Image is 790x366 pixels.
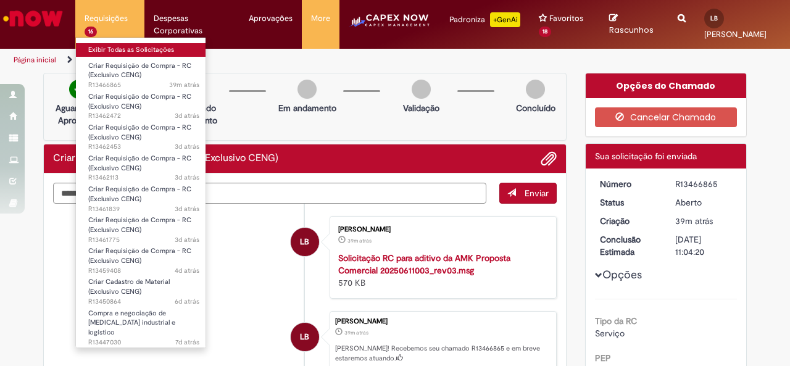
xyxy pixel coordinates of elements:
button: Enviar [499,183,557,204]
dt: Número [591,178,667,190]
span: LB [710,14,718,22]
button: Adicionar anexos [541,151,557,167]
textarea: Digite sua mensagem aqui... [53,183,486,203]
time: 29/08/2025 13:41:43 [175,142,199,151]
span: Criar Cadastro de Material (Exclusivo CENG) [88,277,170,296]
a: Exibir Todas as Solicitações [76,43,212,57]
span: R13462472 [88,111,199,121]
dt: Criação [591,215,667,227]
span: Compra e negociação de [MEDICAL_DATA] industrial e logístico [88,309,175,337]
span: Criar Requisição de Compra - RC (Exclusivo CENG) [88,246,191,265]
span: Sua solicitação foi enviada [595,151,697,162]
a: Aberto R13462472 : Criar Requisição de Compra - RC (Exclusivo CENG) [76,90,212,117]
time: 01/09/2025 10:04:10 [347,237,372,244]
span: 39m atrás [675,215,713,227]
div: [PERSON_NAME] [338,226,544,233]
span: R13466865 [88,80,199,90]
div: LUCAS ROCHA BELO [291,323,319,351]
span: [PERSON_NAME] [704,29,767,40]
span: Aprovações [249,12,293,25]
span: Favoritos [549,12,583,25]
span: R13450864 [88,297,199,307]
div: R13466865 [675,178,733,190]
span: 3d atrás [175,142,199,151]
time: 29/08/2025 13:45:43 [175,111,199,120]
p: Aguardando Aprovação [49,102,109,127]
b: Tipo da RC [595,315,637,326]
time: 29/08/2025 11:24:19 [175,204,199,214]
span: R13462453 [88,142,199,152]
a: Aberto R13462453 : Criar Requisição de Compra - RC (Exclusivo CENG) [76,121,212,148]
span: Despesas Corporativas [154,12,230,37]
span: Criar Requisição de Compra - RC (Exclusivo CENG) [88,154,191,173]
span: 6d atrás [175,297,199,306]
span: 39m atrás [169,80,199,89]
div: LUCAS ROCHA BELO [291,228,319,256]
span: LB [300,227,309,257]
div: 570 KB [338,252,544,289]
p: Validação [403,102,439,114]
p: Concluído [516,102,555,114]
span: Criar Requisição de Compra - RC (Exclusivo CENG) [88,123,191,142]
span: 39m atrás [347,237,372,244]
img: img-circle-grey.png [297,80,317,99]
div: Opções do Chamado [586,73,747,98]
a: Aberto R13450864 : Criar Cadastro de Material (Exclusivo CENG) [76,275,212,302]
a: Aberto R13466865 : Criar Requisição de Compra - RC (Exclusivo CENG) [76,59,212,86]
span: LB [300,322,309,352]
time: 01/09/2025 10:04:17 [169,80,199,89]
div: [PERSON_NAME] [335,318,550,325]
img: check-circle-green.png [69,80,88,99]
span: Requisições [85,12,128,25]
span: More [311,12,330,25]
a: Aberto R13461839 : Criar Requisição de Compra - RC (Exclusivo CENG) [76,183,212,209]
h2: Criar Requisição de Compra - RC (Exclusivo CENG) Histórico de tíquete [53,153,278,164]
span: 7d atrás [175,338,199,347]
ul: Requisições [75,37,206,348]
span: 16 [85,27,97,37]
div: Aberto [675,196,733,209]
time: 27/08/2025 08:59:52 [175,297,199,306]
span: Enviar [525,188,549,199]
a: Aberto R13462113 : Criar Requisição de Compra - RC (Exclusivo CENG) [76,152,212,178]
b: PEP [595,352,611,364]
img: ServiceNow [1,6,65,31]
span: R13447030 [88,338,199,347]
span: R13461839 [88,204,199,214]
div: Padroniza [449,12,520,27]
a: Aberto R13459408 : Criar Requisição de Compra - RC (Exclusivo CENG) [76,244,212,271]
span: Criar Requisição de Compra - RC (Exclusivo CENG) [88,185,191,204]
p: +GenAi [490,12,520,27]
span: Serviço [595,328,625,339]
span: 3d atrás [175,204,199,214]
button: Cancelar Chamado [595,107,738,127]
p: Em andamento [278,102,336,114]
time: 28/08/2025 17:03:42 [175,266,199,275]
time: 29/08/2025 12:09:00 [175,173,199,182]
span: 3d atrás [175,235,199,244]
div: [DATE] 11:04:20 [675,233,733,258]
a: Página inicial [14,55,56,65]
span: R13459408 [88,266,199,276]
img: CapexLogo5.png [349,12,431,37]
p: [PERSON_NAME]! Recebemos seu chamado R13466865 e em breve estaremos atuando. [335,344,550,363]
span: 39m atrás [344,329,368,336]
span: Criar Requisição de Compra - RC (Exclusivo CENG) [88,92,191,111]
span: R13462113 [88,173,199,183]
time: 29/08/2025 11:14:22 [175,235,199,244]
a: Aberto R13447030 : Compra e negociação de Capex industrial e logístico [76,307,212,333]
img: img-circle-grey.png [412,80,431,99]
a: Solicitação RC para aditivo da AMK Proposta Comercial 20250611003_rev03.msg [338,252,510,276]
img: img-circle-grey.png [526,80,545,99]
dt: Status [591,196,667,209]
time: 26/08/2025 09:35:23 [175,338,199,347]
a: Rascunhos [609,13,659,36]
div: 01/09/2025 10:04:16 [675,215,733,227]
span: 3d atrás [175,111,199,120]
span: 4d atrás [175,266,199,275]
span: 3d atrás [175,173,199,182]
a: Aberto R13461775 : Criar Requisição de Compra - RC (Exclusivo CENG) [76,214,212,240]
time: 01/09/2025 10:04:16 [675,215,713,227]
span: Criar Requisição de Compra - RC (Exclusivo CENG) [88,215,191,235]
